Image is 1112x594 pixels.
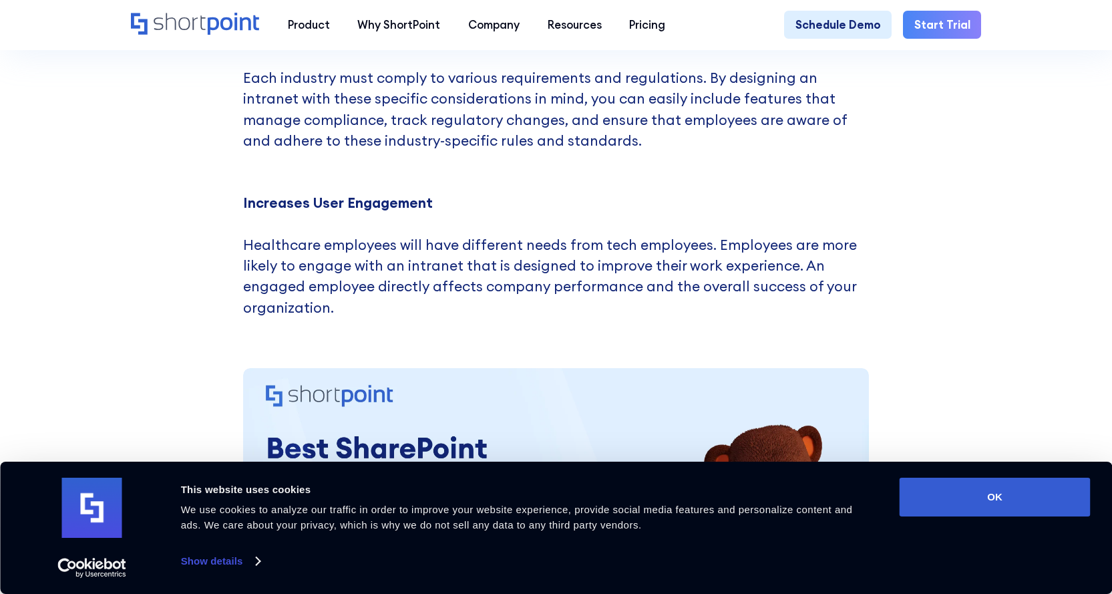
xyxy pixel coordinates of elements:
[534,11,616,39] a: Resources
[181,551,260,571] a: Show details
[616,11,680,39] a: Pricing
[288,17,330,33] div: Product
[784,11,892,39] a: Schedule Demo
[131,13,260,37] a: Home
[468,17,520,33] div: Company
[344,11,455,39] a: Why ShortPoint
[357,17,440,33] div: Why ShortPoint
[274,11,344,39] a: Product
[900,478,1091,516] button: OK
[903,11,981,39] a: Start Trial
[62,478,122,538] img: logo
[33,558,150,578] a: Usercentrics Cookiebot - opens in a new window
[243,194,433,212] strong: Increases User Engagement
[454,11,534,39] a: Company
[872,439,1112,594] iframe: Chat Widget
[548,17,602,33] div: Resources
[629,17,665,33] div: Pricing
[181,504,853,531] span: We use cookies to analyze our traffic in order to improve your website experience, provide social...
[181,482,870,498] div: This website uses cookies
